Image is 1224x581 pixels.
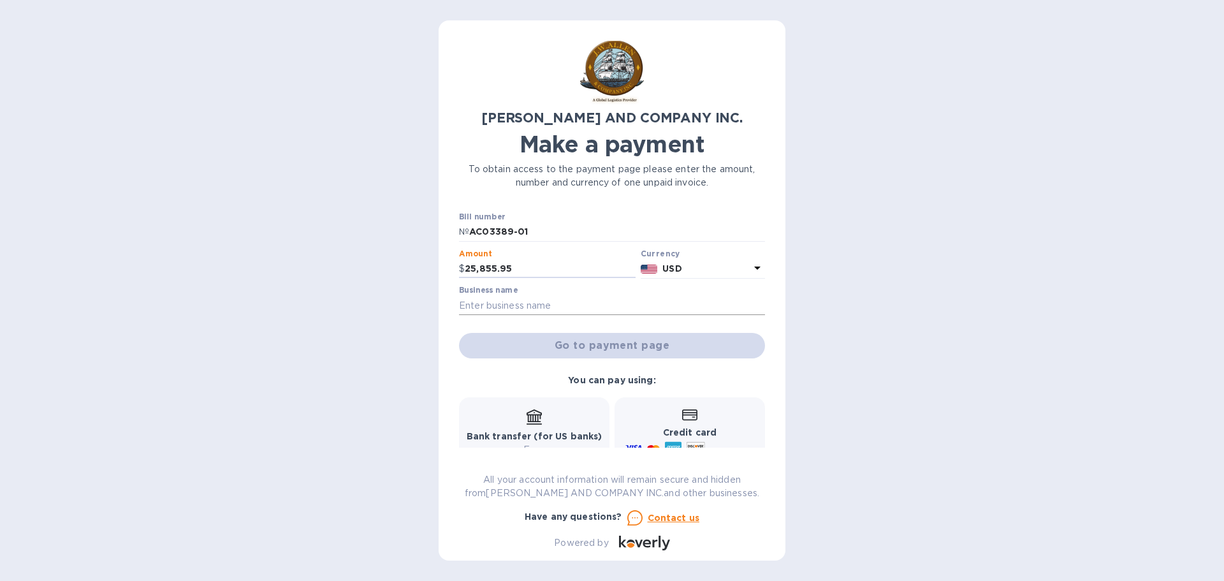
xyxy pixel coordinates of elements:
b: USD [662,263,681,274]
b: You can pay using: [568,375,655,385]
p: $ [459,262,465,276]
label: Amount [459,250,492,258]
u: Contact us [648,513,700,523]
span: and more... [710,445,757,455]
b: [PERSON_NAME] AND COMPANY INC. [481,110,743,126]
label: Business name [459,287,518,295]
b: Bank transfer (for US banks) [467,431,602,441]
p: To obtain access to the payment page please enter the amount, number and currency of one unpaid i... [459,163,765,189]
b: Credit card [663,427,717,438]
input: Enter bill number [469,223,765,242]
p: Powered by [554,536,608,550]
b: Currency [641,249,680,258]
h1: Make a payment [459,131,765,158]
p: № [459,225,469,239]
p: All your account information will remain secure and hidden from [PERSON_NAME] AND COMPANY INC. an... [459,473,765,500]
input: 0.00 [465,260,636,279]
b: Have any questions? [525,511,622,522]
img: USD [641,265,658,274]
p: Free [467,443,602,457]
label: Bill number [459,214,505,221]
input: Enter business name [459,296,765,315]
